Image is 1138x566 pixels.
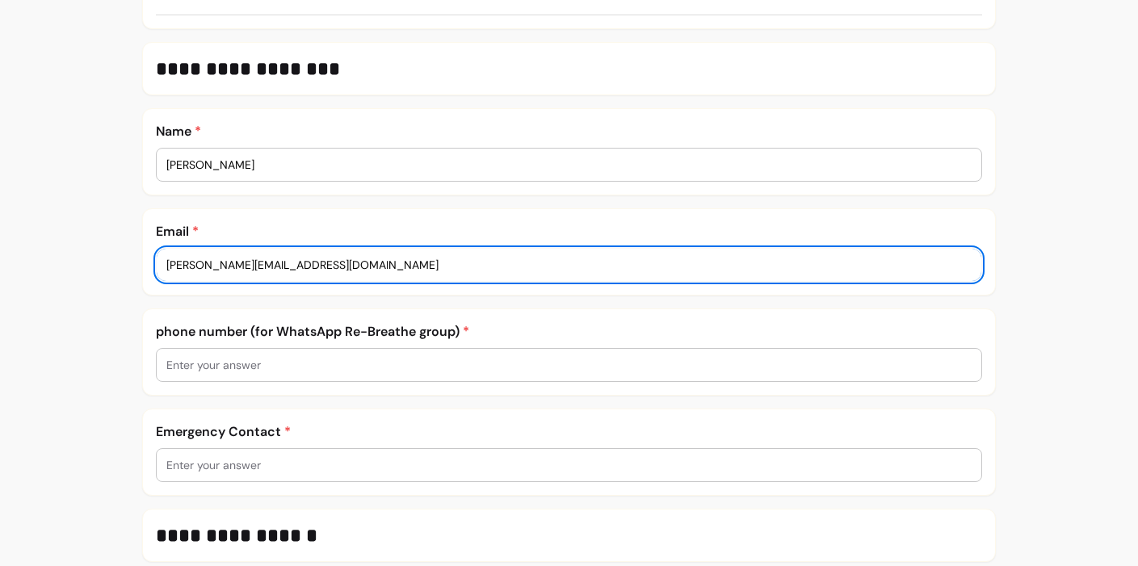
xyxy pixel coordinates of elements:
input: Enter your answer [166,257,972,273]
input: Enter your answer [166,457,972,473]
p: Name [156,122,982,141]
p: phone number (for WhatsApp Re-Breathe group) [156,322,982,342]
p: Emergency Contact [156,422,982,442]
p: Email [156,222,982,241]
input: Enter your answer [166,157,972,173]
input: Enter your answer [166,357,972,373]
